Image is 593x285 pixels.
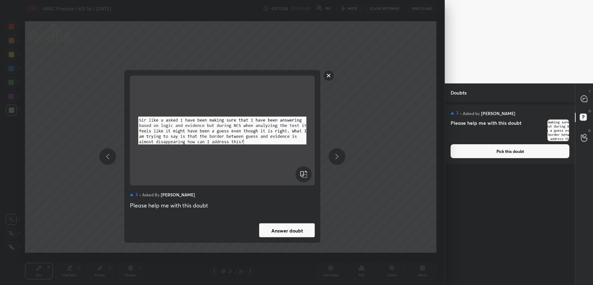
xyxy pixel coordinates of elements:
p: G [588,128,591,133]
h5: 3 [135,192,138,197]
h5: • Asked by [460,110,480,116]
p: Doubts [445,83,472,102]
div: Please help me with this doubt [130,201,315,210]
p: D [588,108,591,114]
div: grid [445,102,575,285]
h5: [PERSON_NAME] [161,191,195,198]
h5: 3 [456,110,459,116]
img: 17569698363PU9CI.png [547,120,569,141]
button: Answer doubt [259,223,315,237]
h4: Please help me with this doubt [451,119,544,141]
img: 17569698363PU9CI.png [138,79,306,183]
h5: • Asked by [139,191,159,198]
p: T [589,89,591,94]
button: Pick this doubt [451,144,569,158]
h5: [PERSON_NAME] [481,110,515,116]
